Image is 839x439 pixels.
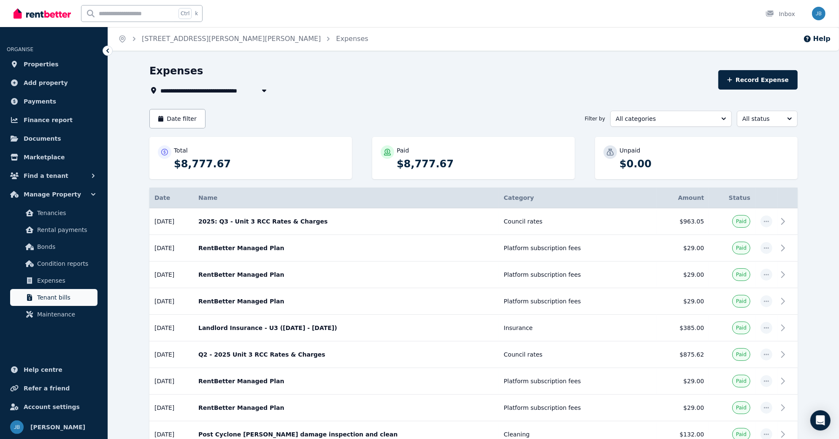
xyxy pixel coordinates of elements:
[37,275,94,286] span: Expenses
[174,146,188,155] p: Total
[736,431,747,438] span: Paid
[37,292,94,303] span: Tenant bills
[499,235,657,262] td: Platform subscription fees
[198,244,494,252] p: RentBetter Managed Plan
[709,188,755,208] th: Status
[10,289,97,306] a: Tenant bills
[149,288,193,315] td: [DATE]
[7,361,101,378] a: Help centre
[198,350,494,359] p: Q2 - 2025 Unit 3 RCC Rates & Charges
[10,238,97,255] a: Bonds
[499,341,657,368] td: Council rates
[7,46,33,52] span: ORGANISE
[7,149,101,166] a: Marketplace
[24,383,70,393] span: Refer a friend
[742,115,780,123] span: All status
[24,171,68,181] span: Find a tenant
[7,74,101,91] a: Add property
[10,205,97,221] a: Tenancies
[499,395,657,421] td: Platform subscription fees
[24,134,61,144] span: Documents
[7,186,101,203] button: Manage Property
[766,10,795,18] div: Inbox
[149,262,193,288] td: [DATE]
[736,351,747,358] span: Paid
[149,109,206,128] button: Date filter
[149,368,193,395] td: [DATE]
[499,315,657,341] td: Insurance
[812,7,825,20] img: Jeannine Barnard
[499,262,657,288] td: Platform subscription fees
[7,130,101,147] a: Documents
[10,306,97,323] a: Maintenance
[24,96,56,106] span: Payments
[149,235,193,262] td: [DATE]
[736,324,747,331] span: Paid
[37,309,94,319] span: Maintenance
[656,188,709,208] th: Amount
[14,7,71,20] img: RentBetter
[718,70,798,90] button: Record Expense
[620,146,640,155] p: Unpaid
[24,402,80,412] span: Account settings
[499,188,657,208] th: Category
[736,378,747,384] span: Paid
[7,56,101,73] a: Properties
[656,208,709,235] td: $963.05
[656,288,709,315] td: $29.00
[656,315,709,341] td: $385.00
[656,395,709,421] td: $29.00
[620,157,789,171] p: $0.00
[499,208,657,235] td: Council rates
[24,152,65,162] span: Marketplace
[7,167,101,184] button: Find a tenant
[24,365,62,375] span: Help centre
[195,10,198,17] span: k
[37,259,94,269] span: Condition reports
[499,288,657,315] td: Platform subscription fees
[7,93,101,110] a: Payments
[149,208,193,235] td: [DATE]
[198,217,494,226] p: 2025: Q3 - Unit 3 RCC Rates & Charges
[30,422,85,432] span: [PERSON_NAME]
[37,208,94,218] span: Tenancies
[24,78,68,88] span: Add property
[7,112,101,128] a: Finance report
[149,315,193,341] td: [DATE]
[198,297,494,305] p: RentBetter Managed Plan
[10,255,97,272] a: Condition reports
[179,8,192,19] span: Ctrl
[736,404,747,411] span: Paid
[7,380,101,397] a: Refer a friend
[397,157,566,171] p: $8,777.67
[616,115,715,123] span: All categories
[656,235,709,262] td: $29.00
[24,59,59,69] span: Properties
[10,221,97,238] a: Rental payments
[736,271,747,278] span: Paid
[198,377,494,385] p: RentBetter Managed Plan
[736,245,747,251] span: Paid
[656,262,709,288] td: $29.00
[585,115,605,122] span: Filter by
[193,188,499,208] th: Name
[397,146,409,155] p: Paid
[198,430,494,439] p: Post Cyclone [PERSON_NAME] damage inspection and clean
[737,111,798,127] button: All status
[142,35,321,43] a: [STREET_ADDRESS][PERSON_NAME][PERSON_NAME]
[803,34,831,44] button: Help
[10,272,97,289] a: Expenses
[736,298,747,305] span: Paid
[610,111,732,127] button: All categories
[7,398,101,415] a: Account settings
[198,404,494,412] p: RentBetter Managed Plan
[336,35,368,43] a: Expenses
[37,242,94,252] span: Bonds
[10,420,24,434] img: Jeannine Barnard
[108,27,379,51] nav: Breadcrumb
[24,115,73,125] span: Finance report
[656,368,709,395] td: $29.00
[198,270,494,279] p: RentBetter Managed Plan
[499,368,657,395] td: Platform subscription fees
[810,410,831,431] div: Open Intercom Messenger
